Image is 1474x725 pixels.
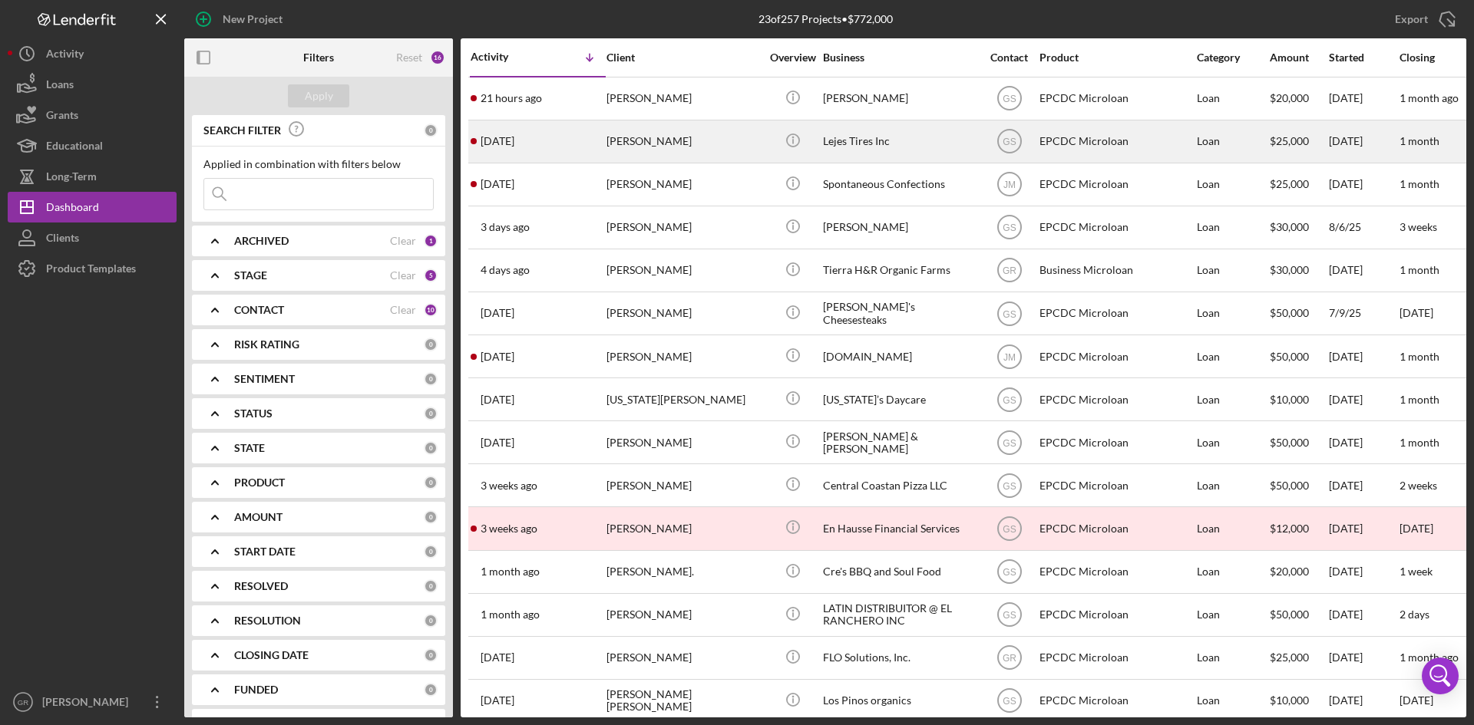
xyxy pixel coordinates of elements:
[823,379,977,420] div: [US_STATE]’s Daycare
[1039,552,1193,592] div: EPCDC Microloan
[481,394,514,406] time: 2025-08-21 04:32
[1329,51,1398,64] div: Started
[396,51,422,64] div: Reset
[1400,177,1439,190] time: 1 month
[1329,638,1398,678] div: [DATE]
[1197,78,1268,119] div: Loan
[606,595,760,635] div: [PERSON_NAME]
[1197,552,1268,592] div: Loan
[424,372,438,386] div: 0
[424,579,438,593] div: 0
[1329,78,1398,119] div: [DATE]
[1197,164,1268,205] div: Loan
[234,269,267,282] b: STAGE
[305,84,333,107] div: Apply
[424,338,438,351] div: 0
[1400,651,1459,664] time: 1 month ago
[8,253,177,284] button: Product Templates
[823,51,977,64] div: Business
[606,51,760,64] div: Client
[8,192,177,222] a: Dashboard
[1197,51,1268,64] div: Category
[1003,524,1016,535] text: GS
[1400,565,1433,578] time: 1 week
[1003,610,1016,621] text: GS
[1400,436,1439,449] time: 1 month
[234,373,295,385] b: SENTIMENT
[1270,121,1327,162] div: $25,000
[481,135,514,147] time: 2025-08-28 02:54
[1400,479,1437,492] time: 2 weeks
[46,130,103,165] div: Educational
[481,178,514,190] time: 2025-08-27 18:52
[823,207,977,248] div: [PERSON_NAME]
[8,130,177,161] button: Educational
[1400,522,1433,535] time: [DATE]
[234,442,265,454] b: STATE
[1039,293,1193,334] div: EPCDC Microloan
[1197,207,1268,248] div: Loan
[758,13,893,25] div: 23 of 257 Projects • $772,000
[234,684,278,696] b: FUNDED
[481,92,542,104] time: 2025-08-28 20:25
[1270,681,1327,721] div: $10,000
[184,4,298,35] button: New Project
[8,687,177,717] button: GR[PERSON_NAME]
[1270,508,1327,549] div: $12,000
[8,69,177,100] button: Loans
[46,222,79,257] div: Clients
[424,124,438,137] div: 0
[1003,180,1016,190] text: JM
[424,441,438,455] div: 0
[1270,207,1327,248] div: $30,000
[1003,653,1016,664] text: GR
[823,465,977,506] div: Central Coastan Pizza LLC
[203,158,434,170] div: Applied in combination with filters below
[1197,250,1268,291] div: Loan
[1329,595,1398,635] div: [DATE]
[1197,379,1268,420] div: Loan
[481,264,530,276] time: 2025-08-25 21:44
[1270,336,1327,377] div: $50,000
[1039,164,1193,205] div: EPCDC Microloan
[1039,336,1193,377] div: EPCDC Microloan
[203,124,281,137] b: SEARCH FILTER
[288,84,349,107] button: Apply
[223,4,283,35] div: New Project
[606,164,760,205] div: [PERSON_NAME]
[764,51,821,64] div: Overview
[823,422,977,463] div: [PERSON_NAME] & [PERSON_NAME]
[1039,250,1193,291] div: Business Microloan
[1329,336,1398,377] div: [DATE]
[8,161,177,192] button: Long-Term
[823,78,977,119] div: [PERSON_NAME]
[430,50,445,65] div: 16
[1003,137,1016,147] text: GS
[234,615,301,627] b: RESOLUTION
[823,552,977,592] div: Cre's BBQ and Soul Food
[606,293,760,334] div: [PERSON_NAME]
[823,121,977,162] div: Lejes Tires Inc
[1197,293,1268,334] div: Loan
[606,552,760,592] div: [PERSON_NAME].
[1039,465,1193,506] div: EPCDC Microloan
[1003,567,1016,578] text: GS
[8,222,177,253] button: Clients
[606,422,760,463] div: [PERSON_NAME]
[823,508,977,549] div: En Hausse Financial Services
[481,651,514,664] time: 2025-07-09 18:09
[481,351,514,363] time: 2025-08-22 03:53
[1003,480,1016,491] text: GS
[1329,250,1398,291] div: [DATE]
[823,681,977,721] div: Los Pinos organics
[424,614,438,628] div: 0
[1400,263,1439,276] time: 1 month
[606,638,760,678] div: [PERSON_NAME]
[1329,508,1398,549] div: [DATE]
[823,595,977,635] div: LATIN DISTRIBUITOR @ EL RANCHERO INC
[471,51,538,63] div: Activity
[1039,508,1193,549] div: EPCDC Microloan
[1329,207,1398,248] div: 8/6/25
